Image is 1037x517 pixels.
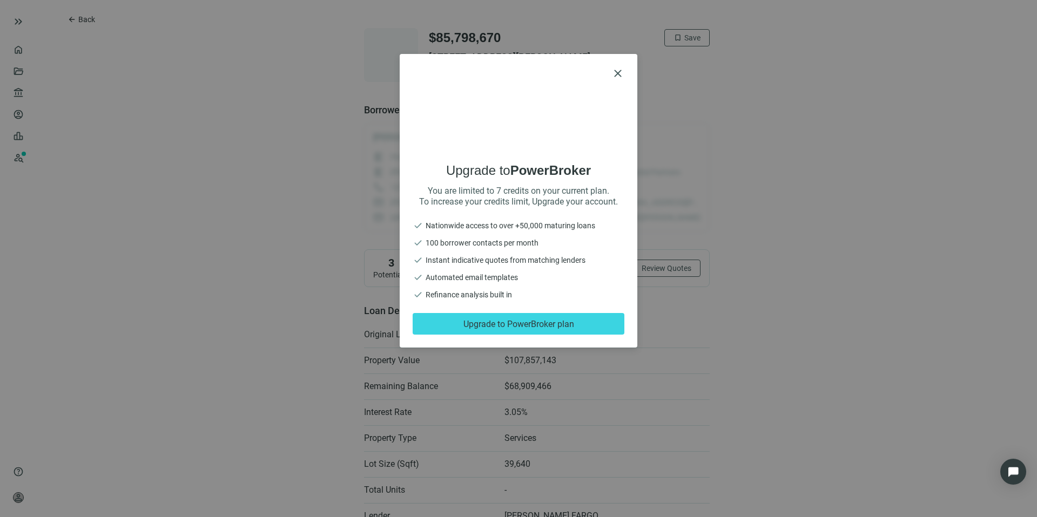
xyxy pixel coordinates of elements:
span: 100 borrower contacts per month [426,237,538,248]
span: Nationwide access to over +50,000 maturing loans [426,220,595,231]
div: Open Intercom Messenger [1000,459,1026,485]
span: Upgrade to PowerBroker plan [463,319,574,329]
span: You are limited to 7 credits on your current plan. To increase your credits limit, Upgrade your a... [413,186,624,207]
span: check [413,237,423,248]
span: check [413,272,423,283]
button: Upgrade to PowerBroker plan [413,313,624,335]
b: PowerBroker [510,163,591,178]
span: check [413,289,423,300]
span: check [413,255,423,266]
span: Upgrade to [413,162,624,179]
span: Instant indicative quotes from matching lenders [426,255,585,266]
button: close [611,67,624,80]
span: check [413,220,423,231]
span: Refinance analysis built in [426,289,512,300]
span: Automated email templates [426,272,518,283]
